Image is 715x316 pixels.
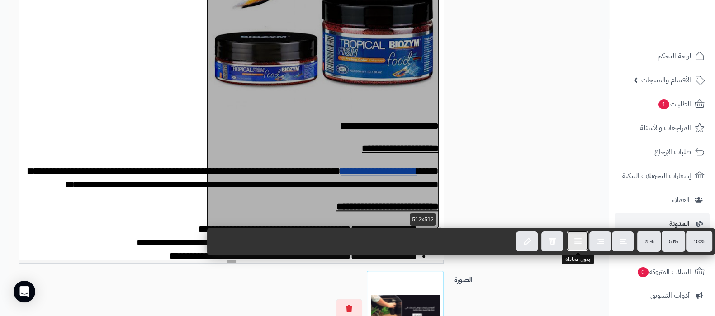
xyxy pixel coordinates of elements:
[654,146,691,158] span: طلبات الإرجاع
[622,170,691,182] span: إشعارات التحويلات البنكية
[658,99,669,109] span: 1
[644,239,653,244] span: 25%
[410,213,436,226] div: 512x512
[615,261,710,283] a: السلات المتروكة0
[615,213,710,235] a: المدونة
[640,122,691,134] span: المراجعات والأسئلة
[615,189,710,211] a: العملاء
[653,7,706,26] img: logo-2.png
[641,74,691,86] span: الأقسام والمنتجات
[615,117,710,139] a: المراجعات والأسئلة
[637,265,691,278] span: السلات المتروكة
[650,289,690,302] span: أدوات التسويق
[658,50,691,62] span: لوحة التحكم
[672,193,690,206] span: العملاء
[662,231,685,252] button: 50%
[562,255,594,264] div: بدون محاذاة
[615,285,710,307] a: أدوات التسويق
[686,231,712,252] button: 100%
[14,281,35,302] div: Open Intercom Messenger
[638,267,649,277] span: 0
[615,141,710,163] a: طلبات الإرجاع
[693,239,705,244] span: 100%
[637,231,661,252] button: 25%
[615,45,710,67] a: لوحة التحكم
[658,98,691,110] span: الطلبات
[450,271,597,285] label: الصورة
[669,217,690,230] span: المدونة
[615,165,710,187] a: إشعارات التحويلات البنكية
[615,93,710,115] a: الطلبات1
[669,239,678,244] span: 50%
